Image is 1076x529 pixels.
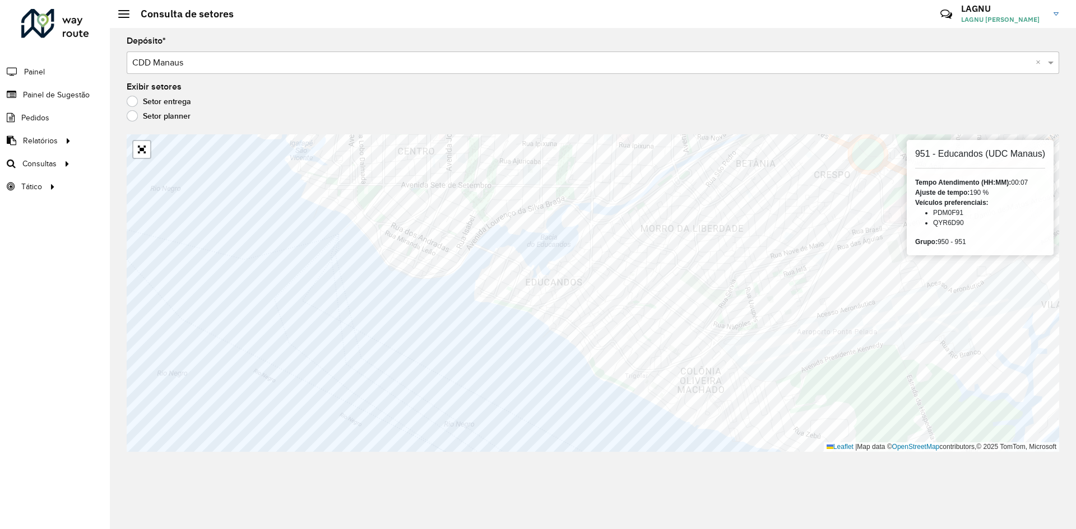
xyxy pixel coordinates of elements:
label: Exibir setores [127,80,182,93]
a: Leaflet [827,443,854,451]
div: 190 % [915,188,1045,198]
span: Pedidos [21,112,49,124]
a: Contato Rápido [934,2,958,26]
span: | [855,443,857,451]
a: Abrir mapa em tela cheia [133,141,150,158]
span: Painel [24,66,45,78]
li: QYR6D90 [933,218,1045,228]
label: Setor entrega [127,96,191,107]
span: Tático [21,181,42,193]
h6: 951 - Educandos (UDC Manaus) [915,148,1045,159]
h3: LAGNU [961,3,1045,14]
div: 950 - 951 [915,237,1045,247]
label: Setor planner [127,110,191,121]
span: Consultas [22,158,57,170]
strong: Grupo: [915,238,938,246]
div: Map data © contributors,© 2025 TomTom, Microsoft [824,442,1059,452]
span: Relatórios [23,135,58,147]
span: LAGNU [PERSON_NAME] [961,15,1045,25]
span: Painel de Sugestão [23,89,90,101]
span: Clear all [1036,56,1045,69]
li: PDM0F91 [933,208,1045,218]
strong: Tempo Atendimento (HH:MM): [915,179,1011,186]
h2: Consulta de setores [129,8,234,20]
strong: Veículos preferenciais: [915,199,989,207]
label: Depósito [127,34,166,48]
div: 00:07 [915,177,1045,188]
strong: Ajuste de tempo: [915,189,970,196]
a: OpenStreetMap [892,443,940,451]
